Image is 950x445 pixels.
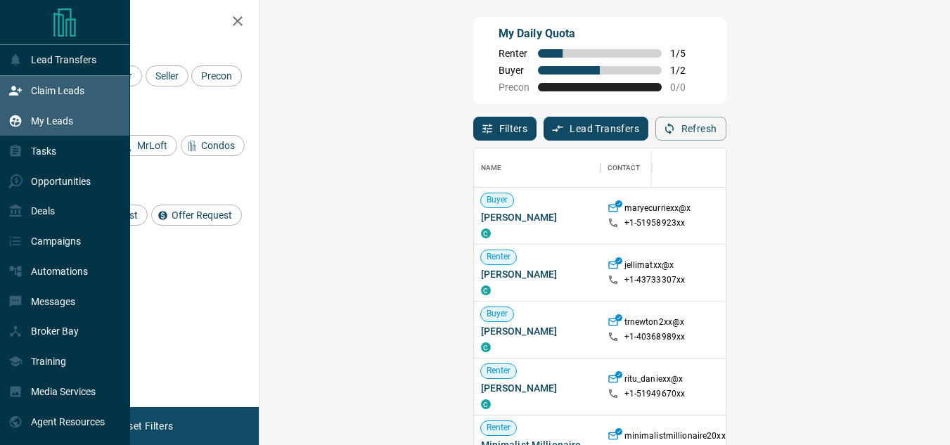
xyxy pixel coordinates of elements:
span: Buyer [481,194,514,206]
span: 1 / 5 [670,48,701,59]
span: Precon [499,82,529,93]
div: condos.ca [481,228,491,238]
p: +1- 51958923xx [624,217,686,229]
div: Contact [608,148,641,188]
div: condos.ca [481,285,491,295]
div: Condos [181,135,245,156]
p: maryecurriexx@x [624,202,691,217]
span: Renter [481,422,517,434]
button: Refresh [655,117,726,141]
span: Buyer [481,308,514,320]
div: condos.ca [481,399,491,409]
span: 1 / 2 [670,65,701,76]
div: condos.ca [481,342,491,352]
div: Name [481,148,502,188]
p: +1- 51949670xx [624,388,686,400]
p: jellimatxx@x [624,259,674,274]
button: Lead Transfers [544,117,648,141]
p: +1- 40368989xx [624,331,686,343]
span: Renter [499,48,529,59]
div: Name [474,148,601,188]
span: Buyer [499,65,529,76]
span: Precon [196,70,237,82]
span: Condos [196,140,240,151]
span: [PERSON_NAME] [481,267,593,281]
span: Seller [150,70,184,82]
p: My Daily Quota [499,25,701,42]
span: [PERSON_NAME] [481,324,593,338]
button: Filters [473,117,537,141]
div: Precon [191,65,242,86]
button: Reset Filters [107,414,182,438]
span: MrLoft [132,140,172,151]
h2: Filters [45,14,245,31]
span: Renter [481,365,517,377]
span: Renter [481,251,517,263]
span: 0 / 0 [670,82,701,93]
span: [PERSON_NAME] [481,381,593,395]
p: ritu_daniexx@x [624,373,683,388]
span: Offer Request [167,209,237,221]
p: trnewton2xx@x [624,316,685,331]
span: [PERSON_NAME] [481,210,593,224]
p: +1- 43733307xx [624,274,686,286]
div: Offer Request [151,205,242,226]
p: minimalistmillionaire20xx@x [624,430,738,445]
div: MrLoft [117,135,177,156]
div: Seller [146,65,188,86]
